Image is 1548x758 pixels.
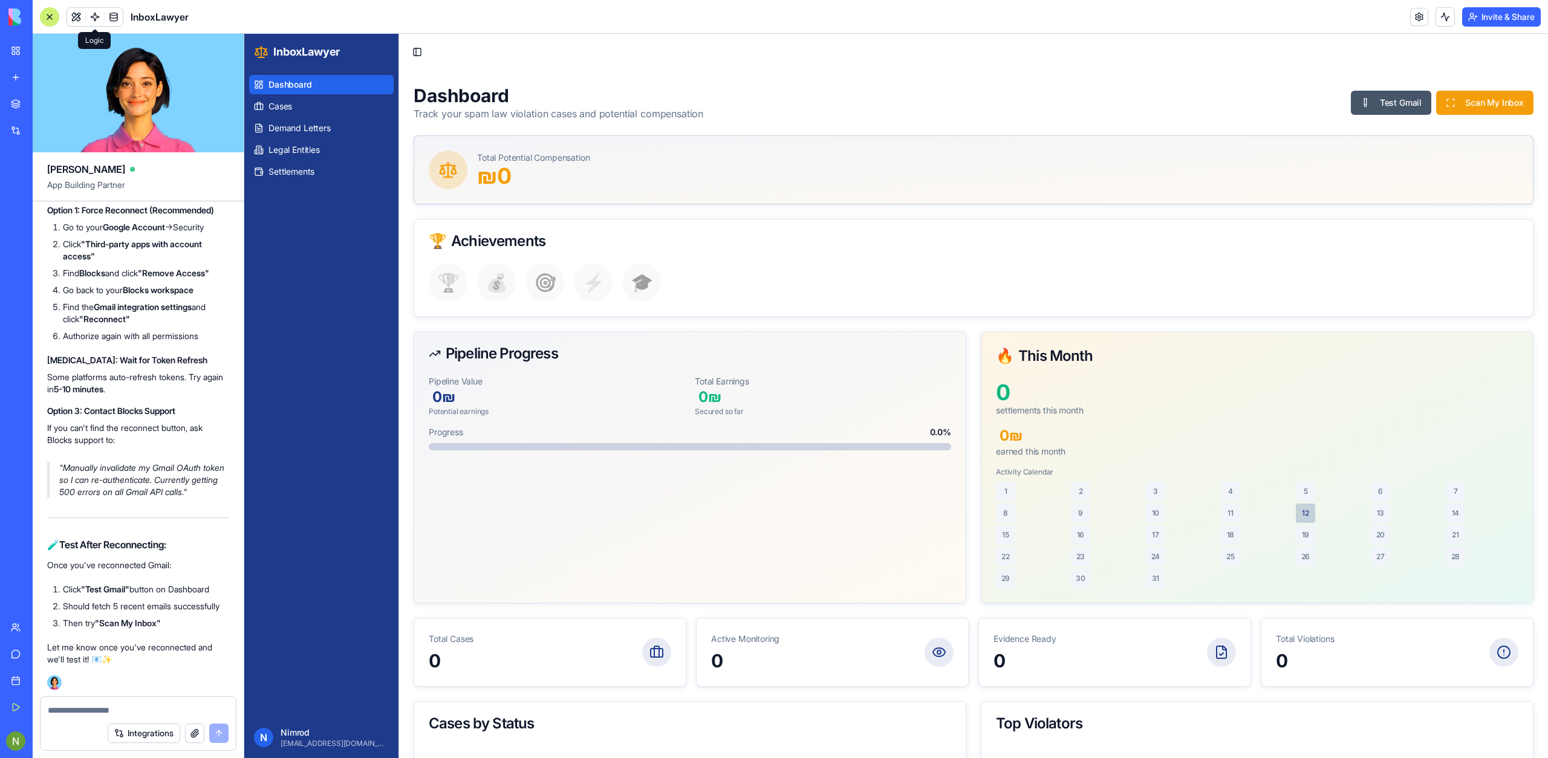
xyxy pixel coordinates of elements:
div: 31 [902,535,921,554]
span: 0 [467,616,479,638]
div: 15 [752,491,771,511]
span: 0 [184,616,197,638]
a: Dashboard [5,41,149,60]
div: 30 [827,535,846,554]
div: 1 [752,448,771,467]
div: 18 [977,491,996,511]
strong: "Scan My Inbox" [95,618,161,628]
li: Then try [63,617,229,629]
div: 12 [1052,470,1071,489]
p: Potential earnings [184,373,441,383]
div: 25 [977,513,996,533]
img: Ella_00000_wcx2te.png [47,675,62,690]
button: Invite & Share [1462,7,1541,27]
div: 4 [977,448,996,467]
strong: Test After Reconnecting: [59,539,167,551]
p: Evidence Ready [749,599,812,611]
div: Top Violators [752,682,1274,697]
p: ‏0 ‏₪ [450,354,707,373]
div: 19 [1052,491,1071,511]
a: Demand Letters [5,85,149,104]
div: 9 [827,470,846,489]
div: 17 [902,491,921,511]
div: N [10,694,29,713]
strong: Gmail integration settings [94,302,192,312]
p: Activity Calendar [752,433,1274,443]
p: Active Monitoring [467,599,535,611]
p: Once you've reconnected Gmail: [47,559,229,571]
li: Go back to your [63,284,229,296]
p: Track your spam law violation cases and potential compensation [169,73,459,87]
span: 🏆 [184,200,202,215]
div: 27 [1127,513,1146,533]
p: Total Violations [1032,599,1090,611]
div: 13 [1127,470,1146,489]
p: Some platforms auto-refresh tokens. Try again in . [47,371,229,395]
div: Logic [78,32,111,49]
li: Find and click [63,267,229,279]
li: Go to your → [63,221,229,233]
div: 16 [827,491,846,511]
span: [PERSON_NAME] [47,162,125,177]
a: Legal Entities [5,106,149,126]
div: 22 [752,513,771,533]
div: 11 [977,470,996,489]
div: ⚡ [330,229,368,268]
strong: "Remove Access" [138,268,209,278]
li: Find the and click [63,301,229,325]
p: ₪ [233,130,346,154]
li: Should fetch 5 recent emails successfully [63,600,229,612]
p: ‏0 ‏₪ [752,392,1274,412]
p: [EMAIL_ADDRESS][DOMAIN_NAME] [36,705,145,714]
button: Test Gmail [1107,57,1187,81]
a: Security [173,222,204,232]
div: 23 [827,513,846,533]
button: Integrations [108,724,180,743]
div: 🎯 [281,229,320,268]
p: "Manually invalidate my Gmail OAuth token so I can re-authenticate. Currently getting 500 errors ... [59,462,229,498]
p: If you can't find the reconnect button, ask Blocks support to: [47,422,229,446]
p: earned this month [752,412,1274,424]
strong: Blocks workspace [123,285,193,295]
div: 14 [1202,470,1221,489]
img: ACg8ocJd-aovskpaOrMdWdnssmdGc9aDTLMfbDe5E_qUIAhqS8vtWA=s96-c [6,731,25,751]
strong: 5-10 minutes [54,384,103,394]
strong: "Reconnect" [79,314,130,324]
strong: Google Account [103,222,165,232]
div: 29 [752,535,771,554]
button: Scan My Inbox [1192,57,1289,81]
div: 5 [1052,448,1071,467]
strong: Option 3: Contact Blocks Support [47,406,175,416]
div: 20 [1127,491,1146,511]
div: 2 [827,448,846,467]
li: Authorize again with all permissions [63,330,229,342]
span: 0 [749,616,761,638]
div: 24 [902,513,921,533]
a: Settlements [5,128,149,147]
span: Settlements [24,132,70,144]
p: Total Earnings [450,342,707,354]
p: Total Cases [184,599,229,611]
span: Legal Entities [24,110,76,122]
a: Cases [5,63,149,82]
div: 10 [902,470,921,489]
strong: "Third-party apps with account access" [63,239,202,261]
div: 3 [902,448,921,467]
div: This Month [752,313,1274,332]
div: 💰 [233,229,272,268]
p: 0 [752,346,1274,371]
span: 0.0 % [686,392,707,404]
img: logo [8,8,83,25]
h1: Dashboard [169,51,459,73]
span: 🔥 [752,313,769,332]
span: InboxLawyer [131,10,189,24]
p: Pipeline Value [184,342,441,354]
strong: "Test Gmail" [81,584,129,594]
span: 0 [253,129,267,155]
div: 28 [1202,513,1221,533]
p: Let me know once you've reconnected and we'll test it! 📧✨ [47,641,229,666]
div: Cases by Status [184,682,707,697]
span: App Building Partner [47,179,229,201]
strong: Option 1: Force Reconnect (Recommended) [47,205,214,215]
span: Dashboard [24,45,68,57]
